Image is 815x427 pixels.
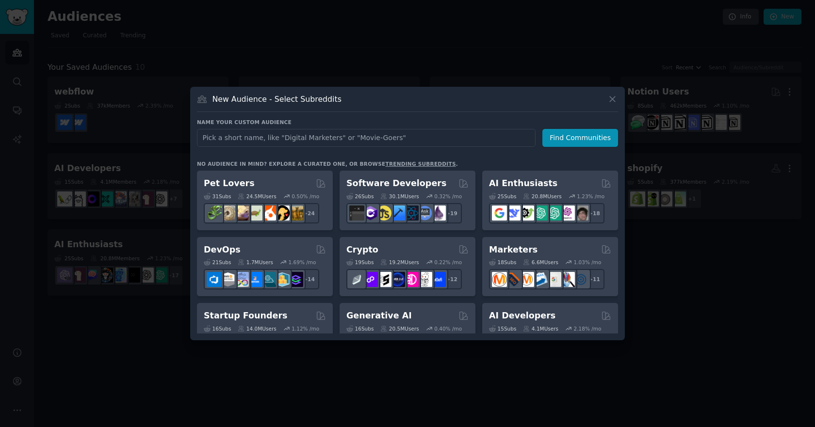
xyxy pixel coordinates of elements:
img: learnjavascript [376,206,391,221]
img: ballpython [220,206,235,221]
img: defiblockchain [404,272,419,287]
div: 26 Sub s [346,193,374,200]
img: iOSProgramming [390,206,405,221]
img: OpenAIDev [560,206,575,221]
img: googleads [546,272,561,287]
div: No audience in mind? Explore a curated one, or browse . [197,160,458,167]
img: DevOpsLinks [247,272,262,287]
img: content_marketing [492,272,507,287]
img: OnlineMarketing [573,272,588,287]
div: 19 Sub s [346,259,374,266]
img: AskMarketing [519,272,534,287]
h2: Startup Founders [204,310,287,322]
div: 16 Sub s [204,325,231,332]
h2: Software Developers [346,177,446,190]
input: Pick a short name, like "Digital Marketers" or "Movie-Goers" [197,129,536,147]
img: bigseo [505,272,521,287]
a: trending subreddits [385,161,456,167]
img: AskComputerScience [417,206,432,221]
img: web3 [390,272,405,287]
h2: AI Developers [489,310,555,322]
h2: AI Enthusiasts [489,177,557,190]
h3: Name your custom audience [197,119,618,126]
img: AItoolsCatalog [519,206,534,221]
div: 0.22 % /mo [434,259,462,266]
div: 31 Sub s [204,193,231,200]
img: Docker_DevOps [234,272,249,287]
img: azuredevops [207,272,222,287]
img: chatgpt_promptDesign [533,206,548,221]
div: + 12 [441,269,462,289]
div: + 18 [584,203,604,223]
div: 0.32 % /mo [434,193,462,200]
div: 25 Sub s [489,193,516,200]
img: software [349,206,364,221]
h2: DevOps [204,244,241,256]
div: 1.12 % /mo [292,325,319,332]
img: ArtificalIntelligence [573,206,588,221]
img: reactnative [404,206,419,221]
div: + 24 [299,203,319,223]
h2: Crypto [346,244,378,256]
img: MarketingResearch [560,272,575,287]
button: Find Communities [542,129,618,147]
div: 20.5M Users [380,325,419,332]
img: csharp [363,206,378,221]
img: aws_cdk [275,272,290,287]
div: 0.50 % /mo [292,193,319,200]
div: 4.1M Users [523,325,558,332]
div: 1.69 % /mo [289,259,316,266]
img: leopardgeckos [234,206,249,221]
img: PlatformEngineers [288,272,303,287]
img: ethfinance [349,272,364,287]
div: 1.03 % /mo [574,259,602,266]
div: 30.1M Users [380,193,419,200]
img: DeepSeek [505,206,521,221]
div: + 11 [584,269,604,289]
div: 1.23 % /mo [577,193,604,200]
img: dogbreed [288,206,303,221]
div: 24.5M Users [238,193,276,200]
img: defi_ [431,272,446,287]
div: 6.6M Users [523,259,558,266]
div: 15 Sub s [489,325,516,332]
h2: Pet Lovers [204,177,255,190]
img: AWS_Certified_Experts [220,272,235,287]
img: GoogleGeminiAI [492,206,507,221]
div: 1.7M Users [238,259,273,266]
img: platformengineering [261,272,276,287]
div: 20.8M Users [523,193,561,200]
img: CryptoNews [417,272,432,287]
h2: Marketers [489,244,538,256]
div: 18 Sub s [489,259,516,266]
img: chatgpt_prompts_ [546,206,561,221]
img: elixir [431,206,446,221]
div: 2.18 % /mo [574,325,602,332]
div: + 14 [299,269,319,289]
img: ethstaker [376,272,391,287]
img: Emailmarketing [533,272,548,287]
img: cockatiel [261,206,276,221]
img: PetAdvice [275,206,290,221]
h2: Generative AI [346,310,412,322]
div: + 19 [441,203,462,223]
div: 14.0M Users [238,325,276,332]
img: turtle [247,206,262,221]
img: 0xPolygon [363,272,378,287]
div: 0.40 % /mo [434,325,462,332]
h3: New Audience - Select Subreddits [212,94,342,104]
div: 19.2M Users [380,259,419,266]
img: herpetology [207,206,222,221]
div: 16 Sub s [346,325,374,332]
div: 21 Sub s [204,259,231,266]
